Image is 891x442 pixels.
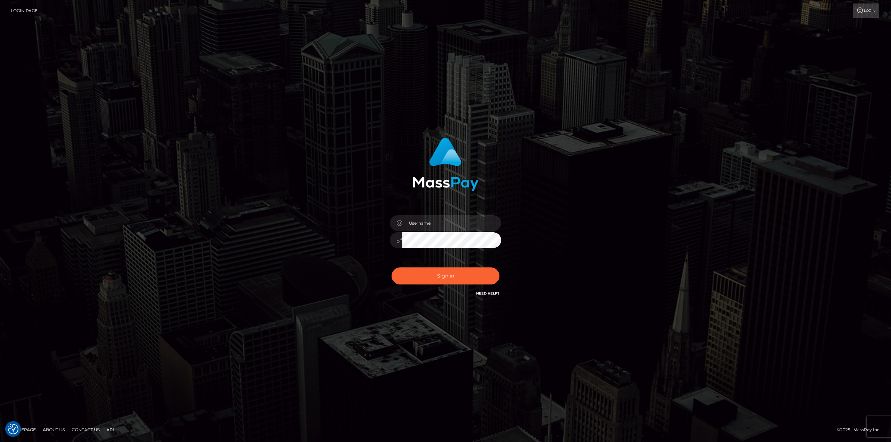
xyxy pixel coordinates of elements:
img: MassPay Login [412,138,479,191]
a: API [104,424,117,435]
a: Homepage [8,424,39,435]
a: Login [853,3,879,18]
input: Username... [402,215,501,231]
a: Contact Us [69,424,102,435]
img: Revisit consent button [8,424,18,434]
button: Consent Preferences [8,424,18,434]
button: Sign in [392,267,499,284]
div: © 2025 , MassPay Inc. [837,426,886,434]
a: Login Page [11,3,38,18]
a: About Us [40,424,68,435]
a: Need Help? [476,291,499,296]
